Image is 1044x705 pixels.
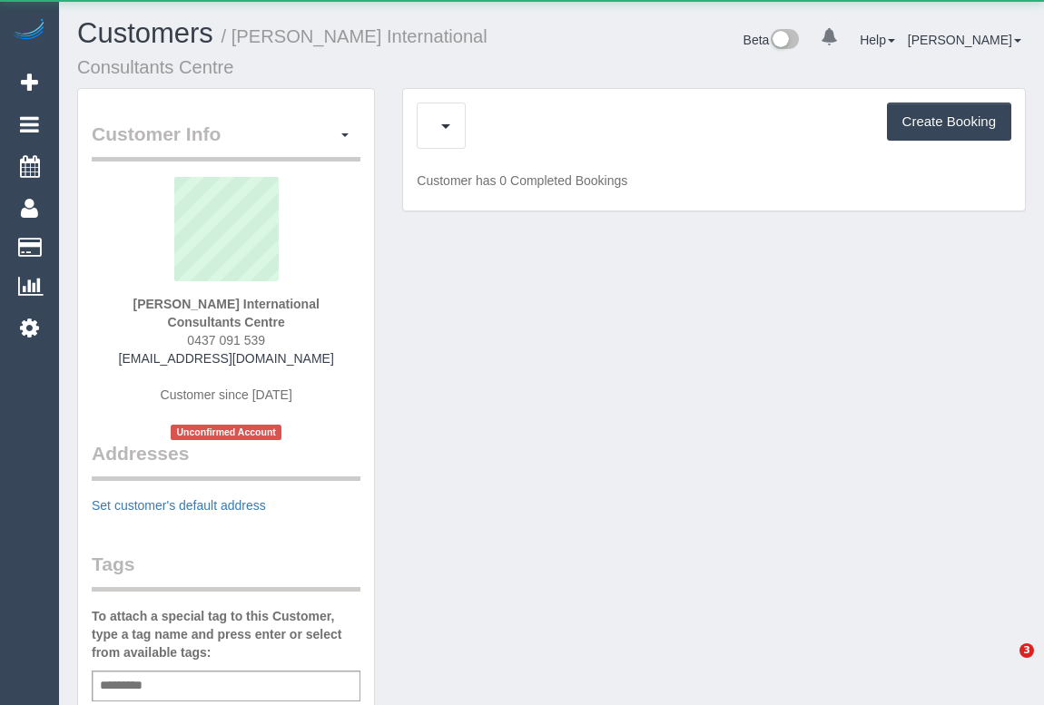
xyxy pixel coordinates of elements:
[171,425,281,440] span: Unconfirmed Account
[133,297,319,329] strong: [PERSON_NAME] International Consultants Centre
[119,351,334,366] a: [EMAIL_ADDRESS][DOMAIN_NAME]
[11,18,47,44] img: Automaid Logo
[187,333,265,348] span: 0437 091 539
[77,17,213,49] a: Customers
[982,643,1026,687] iframe: Intercom live chat
[769,29,799,53] img: New interface
[92,551,360,592] legend: Tags
[1019,643,1034,658] span: 3
[92,498,266,513] a: Set customer's default address
[860,33,895,47] a: Help
[92,607,360,661] label: To attach a special tag to this Customer, type a tag name and press enter or select from availabl...
[161,387,292,402] span: Customer since [DATE]
[417,171,1011,190] p: Customer has 0 Completed Bookings
[887,103,1011,141] button: Create Booking
[92,121,360,162] legend: Customer Info
[908,33,1021,47] a: [PERSON_NAME]
[744,33,800,47] a: Beta
[77,26,488,77] small: / [PERSON_NAME] International Consultants Centre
